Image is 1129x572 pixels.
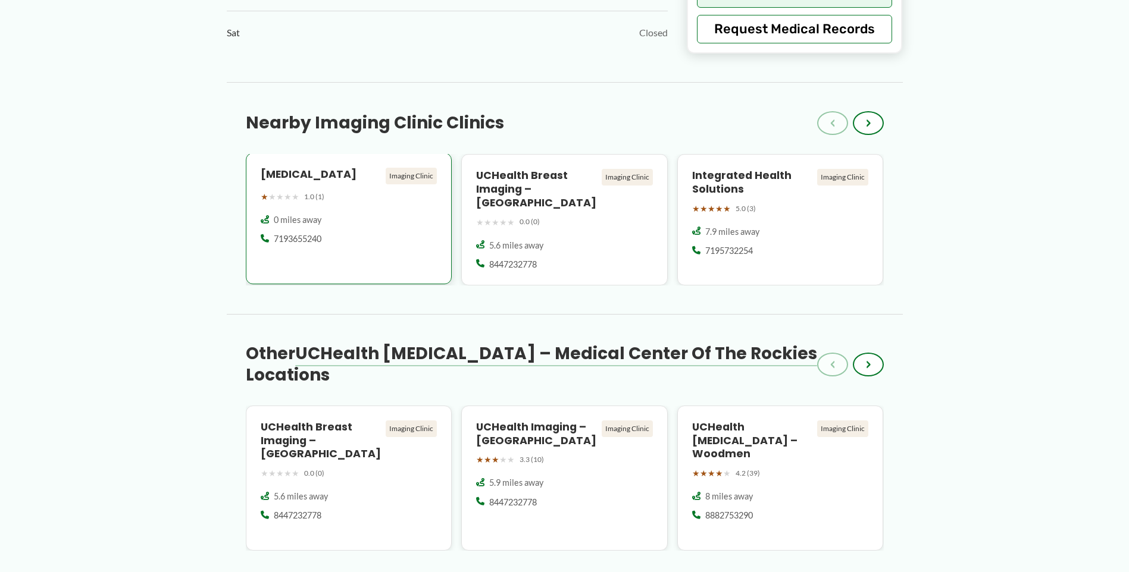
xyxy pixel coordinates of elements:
button: ‹ [817,111,848,135]
span: 3.3 (10) [520,453,544,466]
h3: Other Locations [246,343,817,386]
h4: UCHealth [MEDICAL_DATA] – Woodmen [692,420,813,461]
h3: Nearby Imaging Clinic Clinics [246,112,504,134]
span: ★ [268,189,276,205]
span: ★ [715,201,723,216]
span: ‹ [830,116,835,130]
a: [MEDICAL_DATA] Imaging Clinic ★★★★★ 1.0 (1) 0 miles away 7193655240 [246,154,452,285]
span: Closed [639,24,668,42]
span: 8447232778 [274,510,321,521]
span: ★ [723,201,731,216]
h4: UCHealth Breast Imaging – [GEOGRAPHIC_DATA] [476,169,597,210]
div: Imaging Clinic [602,420,653,437]
span: ★ [261,189,268,205]
span: 7.9 miles away [705,226,759,238]
span: 7195732254 [705,245,753,257]
span: ★ [268,466,276,481]
span: ★ [284,466,292,481]
div: Imaging Clinic [817,169,868,186]
span: 0 miles away [274,214,321,226]
span: 8 miles away [705,491,753,502]
a: Integrated Health Solutions Imaging Clinic ★★★★★ 5.0 (3) 7.9 miles away 7195732254 [677,154,884,285]
span: ★ [492,452,499,467]
div: Imaging Clinic [386,168,437,184]
h4: [MEDICAL_DATA] [261,168,381,181]
span: ★ [708,466,715,481]
span: ★ [292,189,299,205]
span: ★ [700,466,708,481]
a: UCHealth Breast Imaging – [GEOGRAPHIC_DATA] Imaging Clinic ★★★★★ 0.0 (0) 5.6 miles away 8447232778 [246,406,452,551]
span: ★ [507,215,515,230]
a: UCHealth Breast Imaging – [GEOGRAPHIC_DATA] Imaging Clinic ★★★★★ 0.0 (0) 5.6 miles away 8447232778 [461,154,668,285]
span: › [866,357,871,372]
span: 0.0 (0) [304,467,324,480]
span: ★ [476,452,484,467]
span: 7193655240 [274,233,321,245]
a: UCHealth [MEDICAL_DATA] – Woodmen Imaging Clinic ★★★★★ 4.2 (39) 8 miles away 8882753290 [677,406,884,551]
span: ★ [261,466,268,481]
span: Sat [227,24,240,42]
span: ★ [499,215,507,230]
span: ★ [708,201,715,216]
button: › [853,111,884,135]
span: ★ [692,466,700,481]
h4: UCHealth Breast Imaging – [GEOGRAPHIC_DATA] [261,420,381,461]
a: UCHealth Imaging – [GEOGRAPHIC_DATA] Imaging Clinic ★★★★★ 3.3 (10) 5.9 miles away 8447232778 [461,406,668,551]
span: 8447232778 [489,259,537,271]
span: ★ [292,466,299,481]
button: Request Medical Records [697,15,893,43]
span: › [866,116,871,130]
span: ★ [692,201,700,216]
span: ★ [276,466,284,481]
span: 5.0 (3) [736,202,756,215]
span: ★ [476,215,484,230]
span: 8447232778 [489,496,537,508]
span: 4.2 (39) [736,467,760,480]
span: ★ [276,189,284,205]
span: ★ [715,466,723,481]
div: Imaging Clinic [386,420,437,437]
span: ★ [484,215,492,230]
span: ‹ [830,357,835,372]
span: ★ [499,452,507,467]
span: ★ [484,452,492,467]
h4: Integrated Health Solutions [692,169,813,196]
span: 0.0 (0) [520,215,540,228]
span: 5.9 miles away [489,477,543,489]
span: ★ [723,466,731,481]
span: UCHealth [MEDICAL_DATA] – Medical Center of the Rockies [295,342,817,365]
div: Imaging Clinic [817,420,868,437]
span: 1.0 (1) [304,190,324,203]
span: 5.6 miles away [274,491,328,502]
div: Imaging Clinic [602,169,653,186]
button: › [853,353,884,376]
span: 5.6 miles away [489,240,543,252]
span: ★ [284,189,292,205]
h4: UCHealth Imaging – [GEOGRAPHIC_DATA] [476,420,597,448]
button: ‹ [817,353,848,376]
span: ★ [700,201,708,216]
span: ★ [492,215,499,230]
span: ★ [507,452,515,467]
span: 8882753290 [705,510,753,521]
